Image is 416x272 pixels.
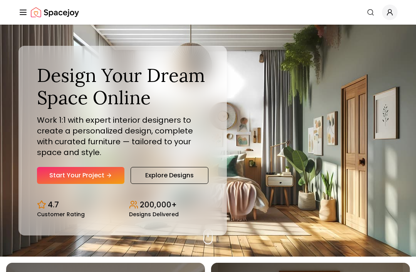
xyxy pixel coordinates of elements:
[31,5,79,20] img: Spacejoy Logo
[37,115,208,158] p: Work 1:1 with expert interior designers to create a personalized design, complete with curated fu...
[37,212,85,217] small: Customer Rating
[37,167,124,184] a: Start Your Project
[48,199,59,210] p: 4.7
[37,64,208,108] h1: Design Your Dream Space Online
[31,5,79,20] a: Spacejoy
[140,199,177,210] p: 200,000+
[37,193,208,217] div: Design stats
[131,167,208,184] a: Explore Designs
[129,212,179,217] small: Designs Delivered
